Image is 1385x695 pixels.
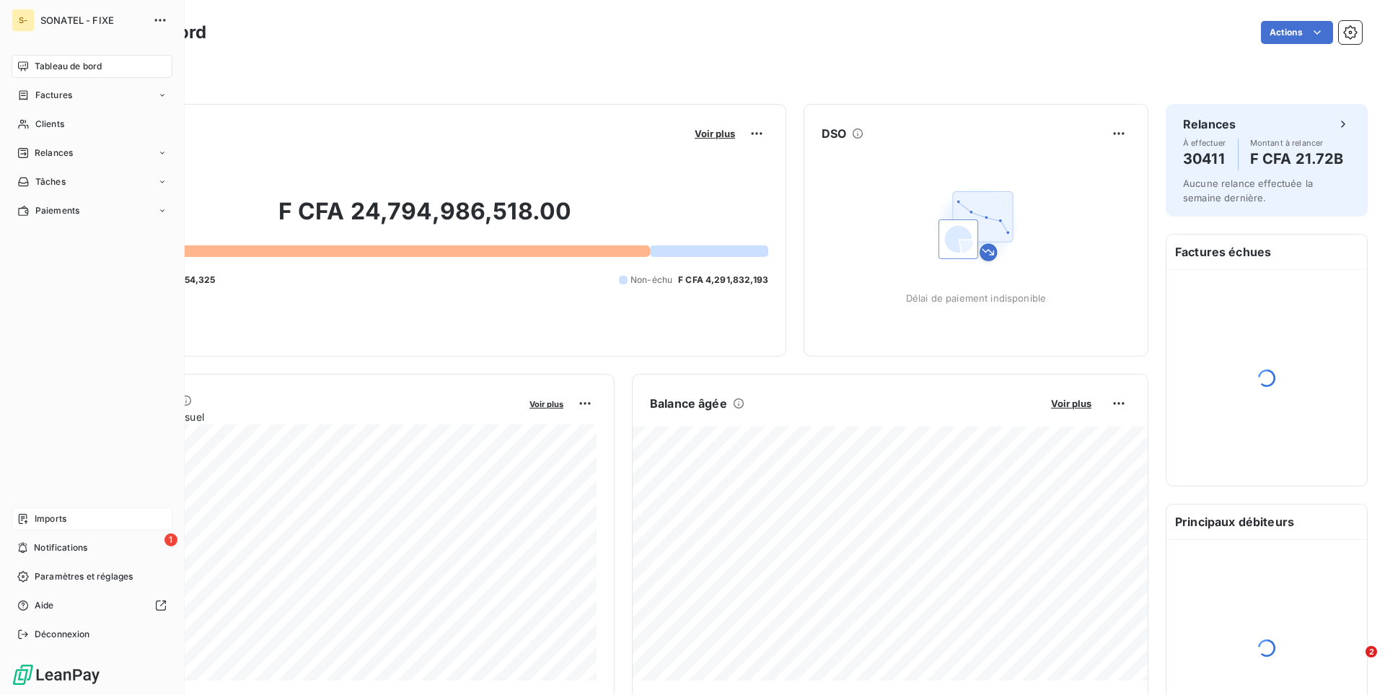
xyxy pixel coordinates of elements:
span: F CFA 4,291,832,193 [678,274,768,287]
span: Paramètres et réglages [35,570,133,583]
span: Déconnexion [35,628,90,641]
span: Aide [35,599,54,612]
button: Actions [1261,21,1333,44]
span: Tâches [35,175,66,188]
img: Logo LeanPay [12,663,101,686]
button: Voir plus [525,397,568,410]
span: Notifications [34,541,87,554]
span: Clients [35,118,64,131]
a: Aide [12,594,172,617]
h6: DSO [822,125,846,142]
h2: F CFA 24,794,986,518.00 [82,197,768,240]
a: Paramètres et réglages [12,565,172,588]
span: 1 [164,533,177,546]
span: Voir plus [695,128,735,139]
a: Factures [12,84,172,107]
h6: Balance âgée [650,395,727,412]
a: Tâches [12,170,172,193]
span: Montant à relancer [1250,139,1344,147]
span: Chiffre d'affaires mensuel [82,409,519,424]
a: Imports [12,507,172,530]
h4: F CFA 21.72B [1250,147,1344,170]
span: Imports [35,512,66,525]
button: Voir plus [1047,397,1096,410]
span: Relances [35,147,73,159]
span: Délai de paiement indisponible [906,292,1047,304]
a: Relances [12,141,172,165]
span: Non-échu [630,274,672,287]
iframe: Intercom live chat [1336,646,1371,681]
span: À effectuer [1183,139,1226,147]
span: Aucune relance effectuée la semaine dernière. [1183,178,1313,204]
h6: Factures échues [1166,235,1367,269]
a: Paiements [12,199,172,222]
h6: Relances [1183,115,1236,133]
button: Voir plus [690,127,739,140]
span: Factures [35,89,72,102]
span: Voir plus [529,399,563,409]
span: Paiements [35,204,79,217]
div: S- [12,9,35,32]
span: Voir plus [1051,398,1091,409]
span: 2 [1366,646,1377,657]
h4: 30411 [1183,147,1226,170]
img: Empty state [930,180,1022,272]
span: Tableau de bord [35,60,102,73]
span: SONATEL - FIXE [40,14,144,26]
a: Clients [12,113,172,136]
h6: Principaux débiteurs [1166,504,1367,539]
a: Tableau de bord [12,55,172,78]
